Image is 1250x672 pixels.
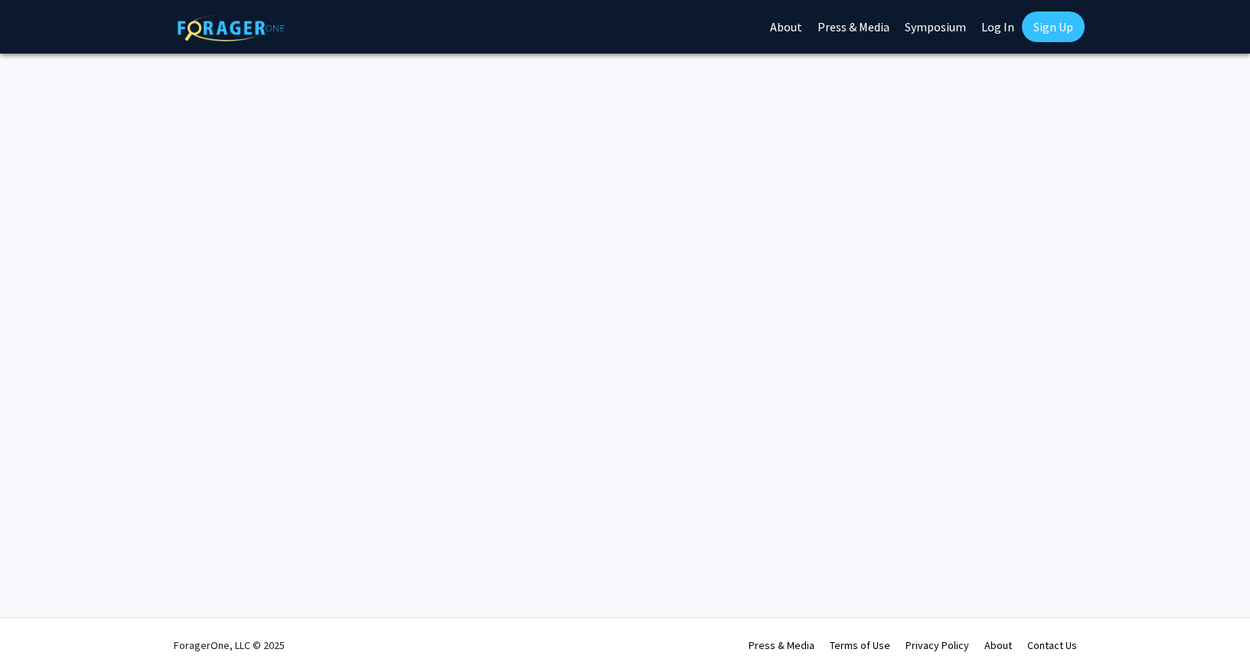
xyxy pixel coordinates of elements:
[984,638,1012,652] a: About
[178,15,285,41] img: ForagerOne Logo
[749,638,814,652] a: Press & Media
[174,618,285,672] div: ForagerOne, LLC © 2025
[906,638,969,652] a: Privacy Policy
[1022,11,1085,42] a: Sign Up
[1027,638,1077,652] a: Contact Us
[830,638,890,652] a: Terms of Use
